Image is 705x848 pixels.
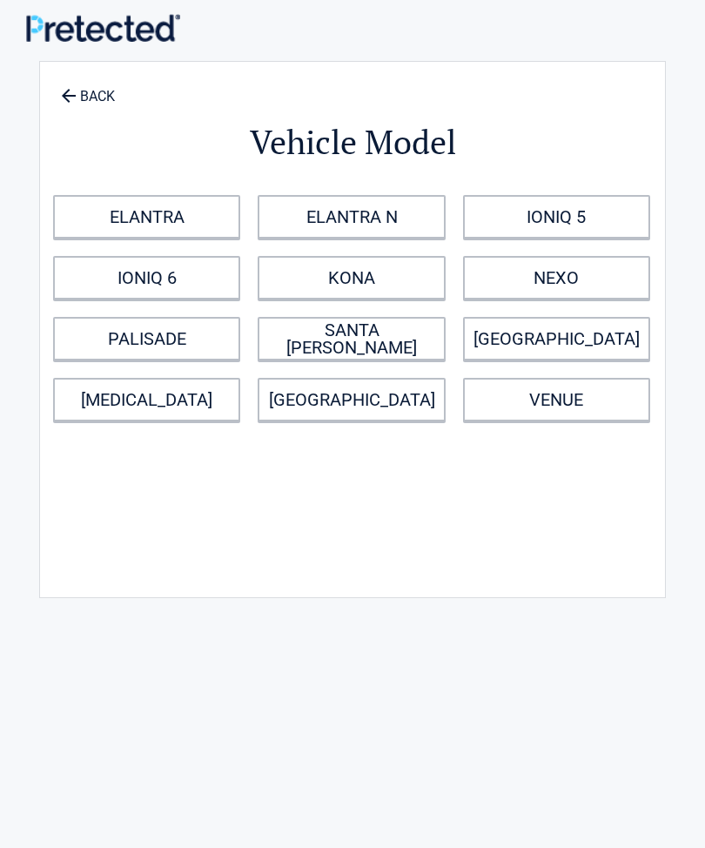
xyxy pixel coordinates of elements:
a: VENUE [463,378,650,421]
a: IONIQ 5 [463,195,650,239]
a: [GEOGRAPHIC_DATA] [258,378,445,421]
a: KONA [258,256,445,299]
a: SANTA [PERSON_NAME] [258,317,445,360]
a: BACK [57,73,118,104]
img: Main Logo [26,14,180,42]
a: ELANTRA [53,195,240,239]
a: ELANTRA N [258,195,445,239]
a: [MEDICAL_DATA] [53,378,240,421]
h2: Vehicle Model [49,120,656,165]
a: PALISADE [53,317,240,360]
a: NEXO [463,256,650,299]
a: [GEOGRAPHIC_DATA] [463,317,650,360]
a: IONIQ 6 [53,256,240,299]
